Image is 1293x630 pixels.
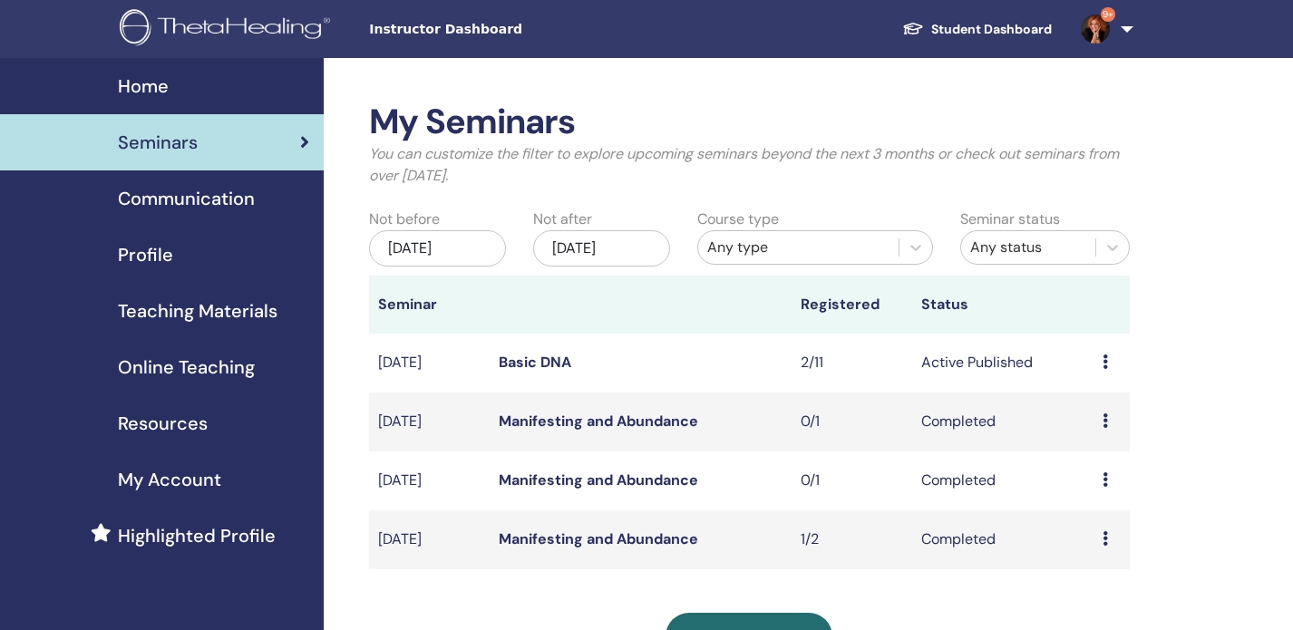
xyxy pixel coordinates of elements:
[369,393,490,451] td: [DATE]
[792,451,912,510] td: 0/1
[118,73,169,100] span: Home
[792,276,912,334] th: Registered
[1081,15,1110,44] img: default.jpg
[118,354,255,381] span: Online Teaching
[369,230,506,267] div: [DATE]
[792,510,912,569] td: 1/2
[369,102,1131,143] h2: My Seminars
[533,230,670,267] div: [DATE]
[707,237,890,258] div: Any type
[118,297,277,325] span: Teaching Materials
[118,185,255,212] span: Communication
[369,20,641,39] span: Instructor Dashboard
[960,208,1060,230] label: Seminar status
[369,510,490,569] td: [DATE]
[912,451,1094,510] td: Completed
[888,13,1066,46] a: Student Dashboard
[118,466,221,493] span: My Account
[902,21,924,36] img: graduation-cap-white.svg
[792,393,912,451] td: 0/1
[912,276,1094,334] th: Status
[499,529,698,548] a: Manifesting and Abundance
[697,208,779,230] label: Course type
[1101,7,1115,22] span: 9+
[533,208,592,230] label: Not after
[369,143,1131,187] p: You can customize the filter to explore upcoming seminars beyond the next 3 months or check out s...
[970,237,1086,258] div: Any status
[120,9,336,50] img: logo.png
[118,241,173,268] span: Profile
[369,276,490,334] th: Seminar
[912,334,1094,393] td: Active Published
[118,522,276,549] span: Highlighted Profile
[369,334,490,393] td: [DATE]
[912,510,1094,569] td: Completed
[369,208,440,230] label: Not before
[118,129,198,156] span: Seminars
[118,410,208,437] span: Resources
[912,393,1094,451] td: Completed
[499,412,698,431] a: Manifesting and Abundance
[792,334,912,393] td: 2/11
[499,470,698,489] a: Manifesting and Abundance
[369,451,490,510] td: [DATE]
[499,353,571,372] a: Basic DNA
